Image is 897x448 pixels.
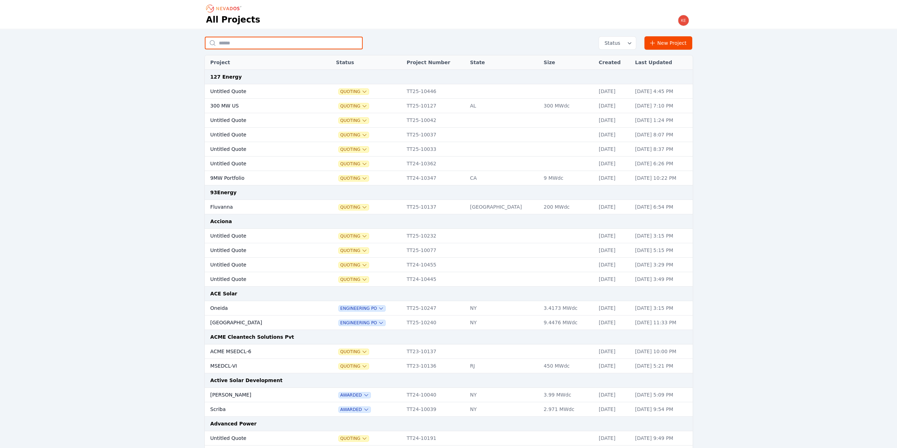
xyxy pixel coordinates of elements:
[595,258,632,272] td: [DATE]
[632,272,693,287] td: [DATE] 3:49 PM
[632,315,693,330] td: [DATE] 11:33 PM
[466,359,540,373] td: RJ
[644,36,693,50] a: New Project
[540,359,595,373] td: 450 MWdc
[632,142,693,157] td: [DATE] 8:37 PM
[403,128,467,142] td: TT25-10037
[205,157,693,171] tr: Untitled QuoteQuotingTT24-10362[DATE][DATE] 6:26 PM
[205,229,693,243] tr: Untitled QuoteQuotingTT25-10232[DATE][DATE] 3:15 PM
[466,388,540,402] td: NY
[595,431,632,446] td: [DATE]
[632,258,693,272] td: [DATE] 3:29 PM
[632,229,693,243] td: [DATE] 3:15 PM
[540,55,595,70] th: Size
[205,417,693,431] td: Advanced Power
[403,157,467,171] td: TT24-10362
[205,128,315,142] td: Untitled Quote
[339,233,369,239] button: Quoting
[339,407,370,412] span: Awarded
[595,359,632,373] td: [DATE]
[205,171,315,185] td: 9MW Portfolio
[595,402,632,417] td: [DATE]
[205,388,315,402] td: [PERSON_NAME]
[339,392,370,398] button: Awarded
[403,388,467,402] td: TT24-10040
[205,200,315,214] td: Fluvanna
[403,315,467,330] td: TT25-10240
[205,359,315,373] td: MSEDCL-VI
[339,248,369,253] button: Quoting
[205,128,693,142] tr: Untitled QuoteQuotingTT25-10037[DATE][DATE] 8:07 PM
[205,359,693,373] tr: MSEDCL-VIQuotingTT23-10136RJ450 MWdc[DATE][DATE] 5:21 PM
[632,344,693,359] td: [DATE] 10:00 PM
[339,132,369,138] button: Quoting
[403,142,467,157] td: TT25-10033
[595,157,632,171] td: [DATE]
[205,272,693,287] tr: Untitled QuoteQuotingTT24-10445[DATE][DATE] 3:49 PM
[339,320,385,326] button: Engineering PO
[205,243,693,258] tr: Untitled QuoteQuotingTT25-10077[DATE][DATE] 5:15 PM
[205,258,693,272] tr: Untitled QuoteQuotingTT24-10455[DATE][DATE] 3:29 PM
[205,431,693,446] tr: Untitled QuoteQuotingTT24-10191[DATE][DATE] 9:49 PM
[205,84,315,99] td: Untitled Quote
[205,258,315,272] td: Untitled Quote
[403,431,467,446] td: TT24-10191
[403,344,467,359] td: TT23-10137
[632,301,693,315] td: [DATE] 3:15 PM
[540,315,595,330] td: 9.4476 MWdc
[632,402,693,417] td: [DATE] 9:54 PM
[205,344,693,359] tr: ACME MSEDCL-6QuotingTT23-10137[DATE][DATE] 10:00 PM
[339,306,385,311] span: Engineering PO
[205,373,693,388] td: Active Solar Development
[205,301,693,315] tr: OneidaEngineering POTT25-10247NY3.4173 MWdc[DATE][DATE] 3:15 PM
[595,301,632,315] td: [DATE]
[540,301,595,315] td: 3.4173 MWdc
[595,128,632,142] td: [DATE]
[403,171,467,185] td: TT24-10347
[403,258,467,272] td: TT24-10455
[339,161,369,167] button: Quoting
[595,113,632,128] td: [DATE]
[339,363,369,369] button: Quoting
[205,330,693,344] td: ACME Cleantech Solutions Pvt
[339,176,369,181] span: Quoting
[339,103,369,109] button: Quoting
[339,147,369,152] button: Quoting
[595,171,632,185] td: [DATE]
[403,301,467,315] td: TT25-10247
[595,388,632,402] td: [DATE]
[540,171,595,185] td: 9 MWdc
[595,142,632,157] td: [DATE]
[466,200,540,214] td: [GEOGRAPHIC_DATA]
[466,301,540,315] td: NY
[632,200,693,214] td: [DATE] 6:54 PM
[206,14,260,25] h1: All Projects
[595,200,632,214] td: [DATE]
[205,243,315,258] td: Untitled Quote
[339,118,369,123] button: Quoting
[466,402,540,417] td: NY
[339,204,369,210] button: Quoting
[339,277,369,282] button: Quoting
[205,402,693,417] tr: ScribaAwardedTT24-10039NY2.971 MWdc[DATE][DATE] 9:54 PM
[205,185,693,200] td: 93Energy
[602,39,620,47] span: Status
[595,99,632,113] td: [DATE]
[339,349,369,355] span: Quoting
[632,431,693,446] td: [DATE] 9:49 PM
[403,272,467,287] td: TT24-10445
[403,359,467,373] td: TT23-10136
[632,99,693,113] td: [DATE] 7:10 PM
[205,315,693,330] tr: [GEOGRAPHIC_DATA]Engineering POTT25-10240NY9.4476 MWdc[DATE][DATE] 11:33 PM
[205,229,315,243] td: Untitled Quote
[403,229,467,243] td: TT25-10232
[632,128,693,142] td: [DATE] 8:07 PM
[339,89,369,94] span: Quoting
[540,388,595,402] td: 3.99 MWdc
[466,315,540,330] td: NY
